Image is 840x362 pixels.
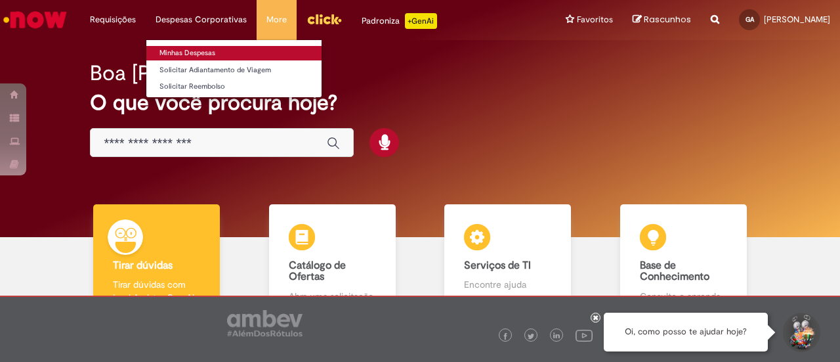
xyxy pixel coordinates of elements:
span: Requisições [90,13,136,26]
img: ServiceNow [1,7,69,33]
a: Base de Conhecimento Consulte e aprenda [596,204,772,318]
div: Oi, como posso te ajudar hoje? [604,313,768,351]
p: +GenAi [405,13,437,29]
span: [PERSON_NAME] [764,14,830,25]
p: Encontre ajuda [464,278,551,291]
p: Tirar dúvidas com Lupi Assist e Gen Ai [113,278,200,304]
img: logo_footer_youtube.png [576,327,593,344]
p: Abra uma solicitação [289,290,376,303]
span: Favoritos [577,13,613,26]
img: logo_footer_facebook.png [502,333,509,340]
span: Despesas Corporativas [156,13,247,26]
img: logo_footer_ambev_rotulo_gray.png [227,310,303,336]
a: Catálogo de Ofertas Abra uma solicitação [245,204,421,318]
h2: O que você procura hoje? [90,91,749,114]
img: logo_footer_twitter.png [528,333,534,340]
p: Consulte e aprenda [640,290,727,303]
b: Base de Conhecimento [640,259,709,284]
b: Tirar dúvidas [113,259,173,272]
img: click_logo_yellow_360x200.png [306,9,342,29]
h2: Boa [PERSON_NAME] [90,62,295,85]
b: Serviços de TI [464,259,531,272]
ul: Despesas Corporativas [146,39,322,98]
a: Serviços de TI Encontre ajuda [420,204,596,318]
a: Rascunhos [633,14,691,26]
a: Minhas Despesas [146,46,322,60]
a: Solicitar Reembolso [146,79,322,94]
span: Rascunhos [644,13,691,26]
span: More [266,13,287,26]
a: Tirar dúvidas Tirar dúvidas com Lupi Assist e Gen Ai [69,204,245,318]
b: Catálogo de Ofertas [289,259,346,284]
span: GA [745,15,754,24]
img: logo_footer_linkedin.png [553,332,560,340]
button: Iniciar Conversa de Suporte [781,313,820,352]
a: Solicitar Adiantamento de Viagem [146,63,322,78]
div: Padroniza [362,13,437,29]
